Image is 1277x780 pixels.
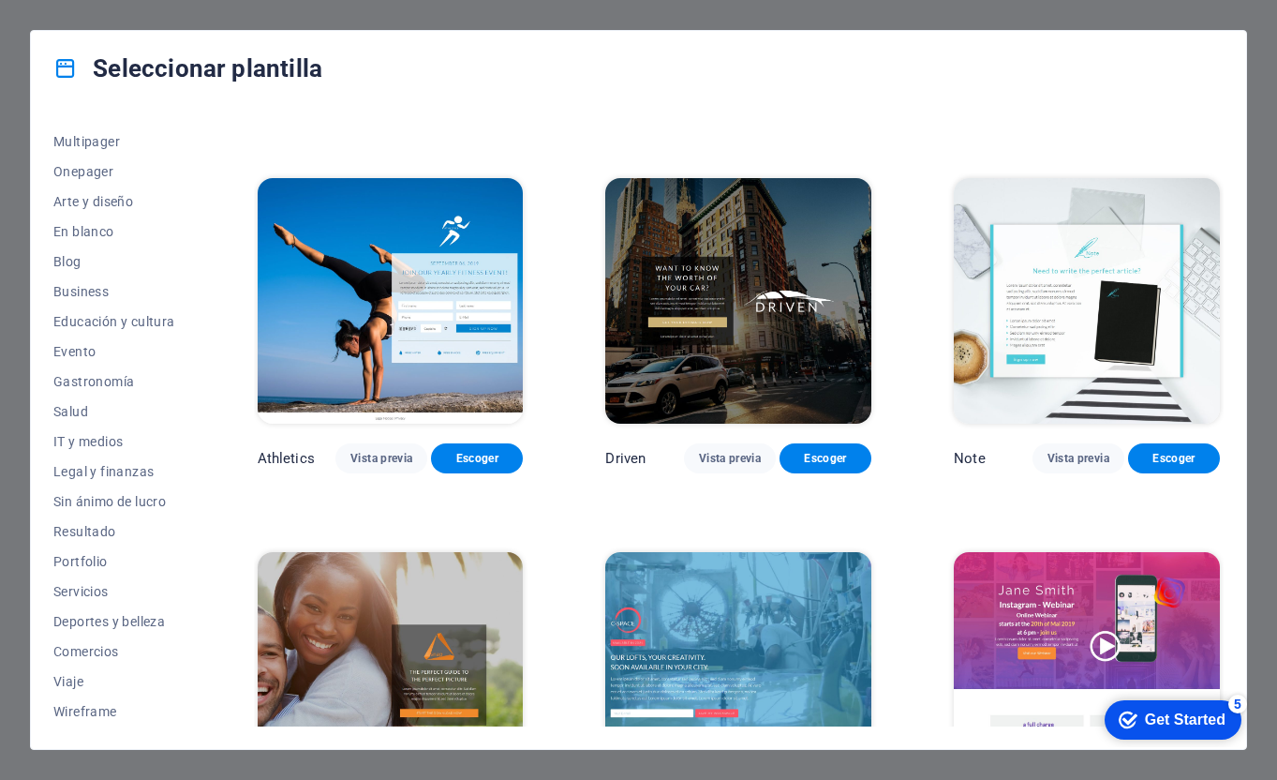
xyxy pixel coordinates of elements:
[258,178,524,423] img: Athletics
[53,577,175,607] button: Servicios
[53,434,175,449] span: IT y medios
[53,607,175,637] button: Deportes y belleza
[53,187,175,217] button: Arte y diseño
[258,449,315,468] p: Athletics
[605,449,646,468] p: Driven
[53,554,175,569] span: Portfolio
[53,194,175,209] span: Arte y diseño
[15,9,152,49] div: Get Started 5 items remaining, 0% complete
[350,451,412,466] span: Vista previa
[53,487,175,517] button: Sin ánimo de lucro
[53,464,175,479] span: Legal y finanzas
[55,21,136,37] div: Get Started
[431,443,523,473] button: Escoger
[53,127,175,157] button: Multipager
[53,157,175,187] button: Onepager
[53,584,175,599] span: Servicios
[446,451,508,466] span: Escoger
[53,457,175,487] button: Legal y finanzas
[1032,443,1124,473] button: Vista previa
[53,217,175,247] button: En blanco
[335,443,427,473] button: Vista previa
[780,443,871,473] button: Escoger
[53,404,175,419] span: Salud
[53,517,175,547] button: Resultado
[53,224,175,239] span: En blanco
[53,524,175,539] span: Resultado
[53,247,175,277] button: Blog
[53,254,175,269] span: Blog
[53,704,175,719] span: Wireframe
[53,277,175,307] button: Business
[139,4,157,22] div: 5
[53,667,175,697] button: Viaje
[53,427,175,457] button: IT y medios
[954,178,1220,423] img: Note
[605,178,871,423] img: Driven
[794,451,856,466] span: Escoger
[53,374,175,389] span: Gastronomía
[53,134,175,149] span: Multipager
[53,644,175,659] span: Comercios
[53,494,175,509] span: Sin ánimo de lucro
[53,674,175,689] span: Viaje
[53,344,175,359] span: Evento
[53,307,175,337] button: Educación y cultura
[1143,451,1205,466] span: Escoger
[699,451,761,466] span: Vista previa
[1047,451,1109,466] span: Vista previa
[954,449,986,468] p: Note
[53,637,175,667] button: Comercios
[53,697,175,727] button: Wireframe
[53,53,322,83] h4: Seleccionar plantilla
[53,337,175,367] button: Evento
[53,164,175,179] span: Onepager
[53,614,175,629] span: Deportes y belleza
[53,314,175,329] span: Educación y cultura
[53,284,175,299] span: Business
[53,397,175,427] button: Salud
[684,443,776,473] button: Vista previa
[1128,443,1220,473] button: Escoger
[53,367,175,397] button: Gastronomía
[53,547,175,577] button: Portfolio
